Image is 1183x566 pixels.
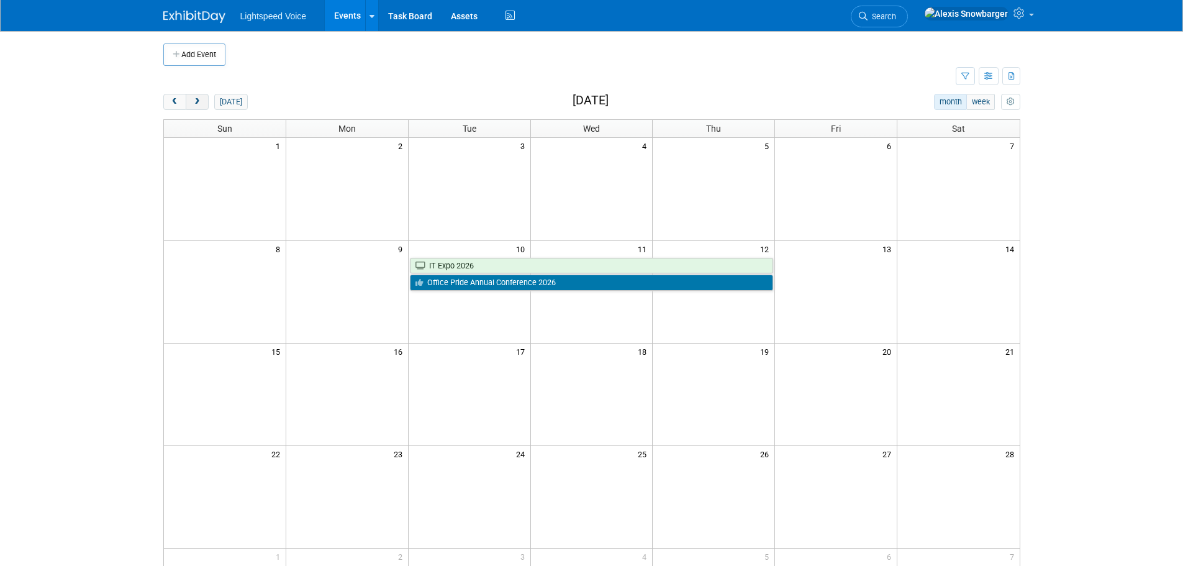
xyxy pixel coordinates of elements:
[515,241,530,257] span: 10
[637,241,652,257] span: 11
[886,549,897,564] span: 6
[641,549,652,564] span: 4
[392,446,408,462] span: 23
[573,94,609,107] h2: [DATE]
[1004,241,1020,257] span: 14
[1008,549,1020,564] span: 7
[934,94,967,110] button: month
[759,344,774,359] span: 19
[637,446,652,462] span: 25
[759,446,774,462] span: 26
[763,138,774,153] span: 5
[217,124,232,134] span: Sun
[163,94,186,110] button: prev
[515,446,530,462] span: 24
[881,344,897,359] span: 20
[1008,138,1020,153] span: 7
[952,124,965,134] span: Sat
[274,241,286,257] span: 8
[1001,94,1020,110] button: myCustomButton
[519,549,530,564] span: 3
[274,138,286,153] span: 1
[868,12,896,21] span: Search
[966,94,995,110] button: week
[163,43,225,66] button: Add Event
[463,124,476,134] span: Tue
[270,446,286,462] span: 22
[881,446,897,462] span: 27
[881,241,897,257] span: 13
[1004,446,1020,462] span: 28
[831,124,841,134] span: Fri
[214,94,247,110] button: [DATE]
[163,11,225,23] img: ExhibitDay
[1007,98,1015,106] i: Personalize Calendar
[270,344,286,359] span: 15
[410,275,774,291] a: Office Pride Annual Conference 2026
[763,549,774,564] span: 5
[186,94,209,110] button: next
[515,344,530,359] span: 17
[397,138,408,153] span: 2
[519,138,530,153] span: 3
[397,241,408,257] span: 9
[924,7,1008,21] img: Alexis Snowbarger
[338,124,356,134] span: Mon
[410,258,774,274] a: IT Expo 2026
[759,241,774,257] span: 12
[392,344,408,359] span: 16
[583,124,600,134] span: Wed
[274,549,286,564] span: 1
[397,549,408,564] span: 2
[706,124,721,134] span: Thu
[1004,344,1020,359] span: 21
[886,138,897,153] span: 6
[851,6,908,27] a: Search
[637,344,652,359] span: 18
[641,138,652,153] span: 4
[240,11,307,21] span: Lightspeed Voice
